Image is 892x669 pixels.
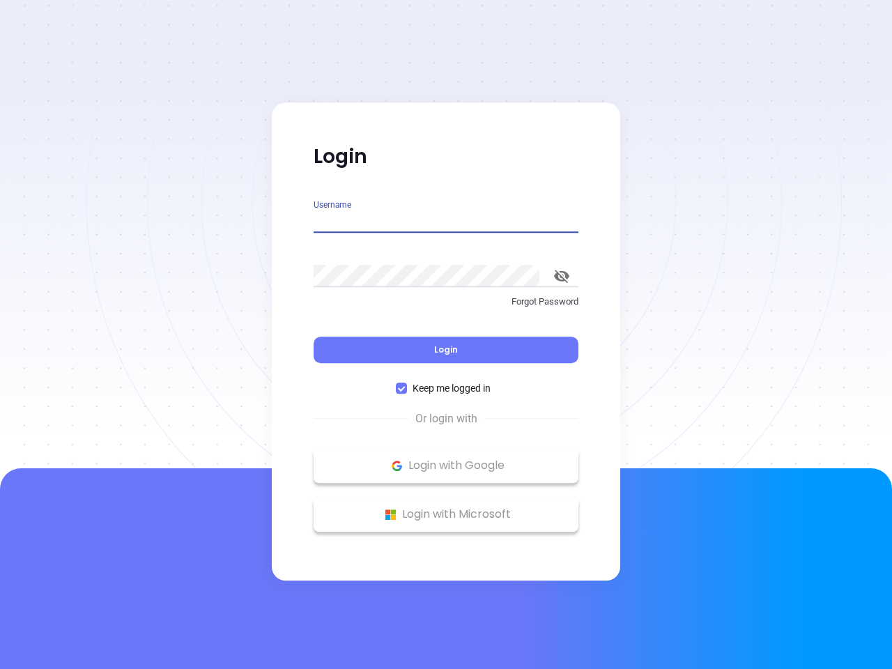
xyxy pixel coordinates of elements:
[314,497,578,532] button: Microsoft Logo Login with Microsoft
[314,337,578,363] button: Login
[314,295,578,309] p: Forgot Password
[321,455,571,476] p: Login with Google
[407,380,496,396] span: Keep me logged in
[434,344,458,355] span: Login
[314,448,578,483] button: Google Logo Login with Google
[388,457,406,475] img: Google Logo
[314,144,578,169] p: Login
[314,295,578,320] a: Forgot Password
[314,201,351,209] label: Username
[382,506,399,523] img: Microsoft Logo
[545,259,578,293] button: toggle password visibility
[408,410,484,427] span: Or login with
[321,504,571,525] p: Login with Microsoft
